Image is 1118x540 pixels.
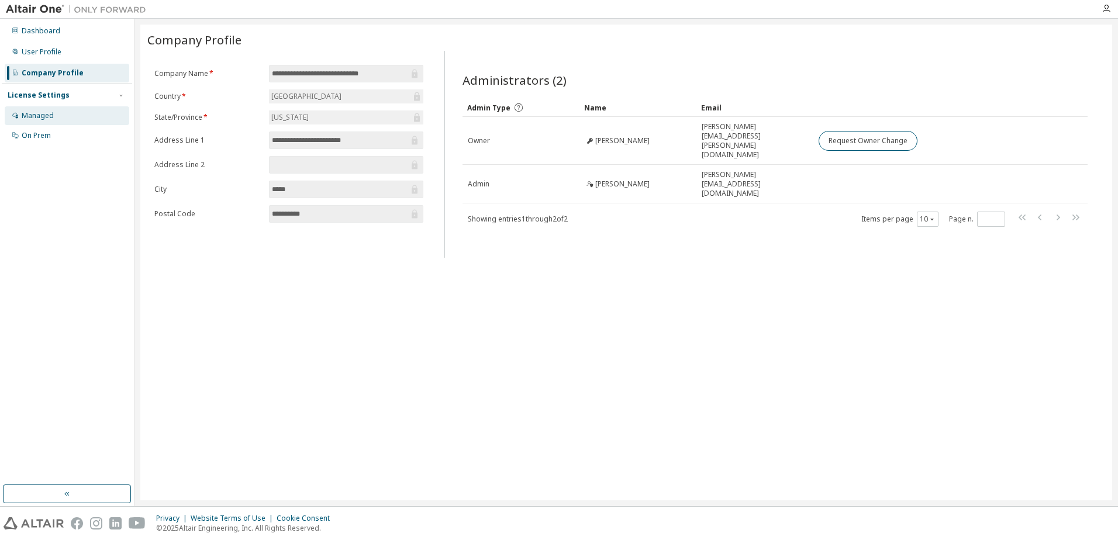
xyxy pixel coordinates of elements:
[595,136,650,146] span: [PERSON_NAME]
[701,98,809,117] div: Email
[154,69,262,78] label: Company Name
[8,91,70,100] div: License Settings
[129,517,146,529] img: youtube.svg
[277,514,337,523] div: Cookie Consent
[861,212,938,227] span: Items per page
[22,68,84,78] div: Company Profile
[463,72,567,88] span: Administrators (2)
[22,47,61,57] div: User Profile
[147,32,241,48] span: Company Profile
[154,113,262,122] label: State/Province
[22,26,60,36] div: Dashboard
[154,209,262,219] label: Postal Code
[270,90,343,103] div: [GEOGRAPHIC_DATA]
[154,185,262,194] label: City
[584,98,692,117] div: Name
[71,517,83,529] img: facebook.svg
[156,514,191,523] div: Privacy
[154,92,262,101] label: Country
[4,517,64,529] img: altair_logo.svg
[702,122,808,160] span: [PERSON_NAME][EMAIL_ADDRESS][PERSON_NAME][DOMAIN_NAME]
[156,523,337,533] p: © 2025 Altair Engineering, Inc. All Rights Reserved.
[467,103,510,113] span: Admin Type
[22,131,51,140] div: On Prem
[154,160,262,169] label: Address Line 2
[269,89,423,103] div: [GEOGRAPHIC_DATA]
[468,179,489,189] span: Admin
[819,131,917,151] button: Request Owner Change
[154,136,262,145] label: Address Line 1
[109,517,122,529] img: linkedin.svg
[468,214,568,224] span: Showing entries 1 through 2 of 2
[595,179,650,189] span: [PERSON_NAME]
[90,517,102,529] img: instagram.svg
[269,110,423,124] div: [US_STATE]
[702,170,808,198] span: [PERSON_NAME][EMAIL_ADDRESS][DOMAIN_NAME]
[270,111,310,124] div: [US_STATE]
[6,4,152,15] img: Altair One
[468,136,490,146] span: Owner
[22,111,54,120] div: Managed
[920,214,936,224] button: 10
[191,514,277,523] div: Website Terms of Use
[949,212,1005,227] span: Page n.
